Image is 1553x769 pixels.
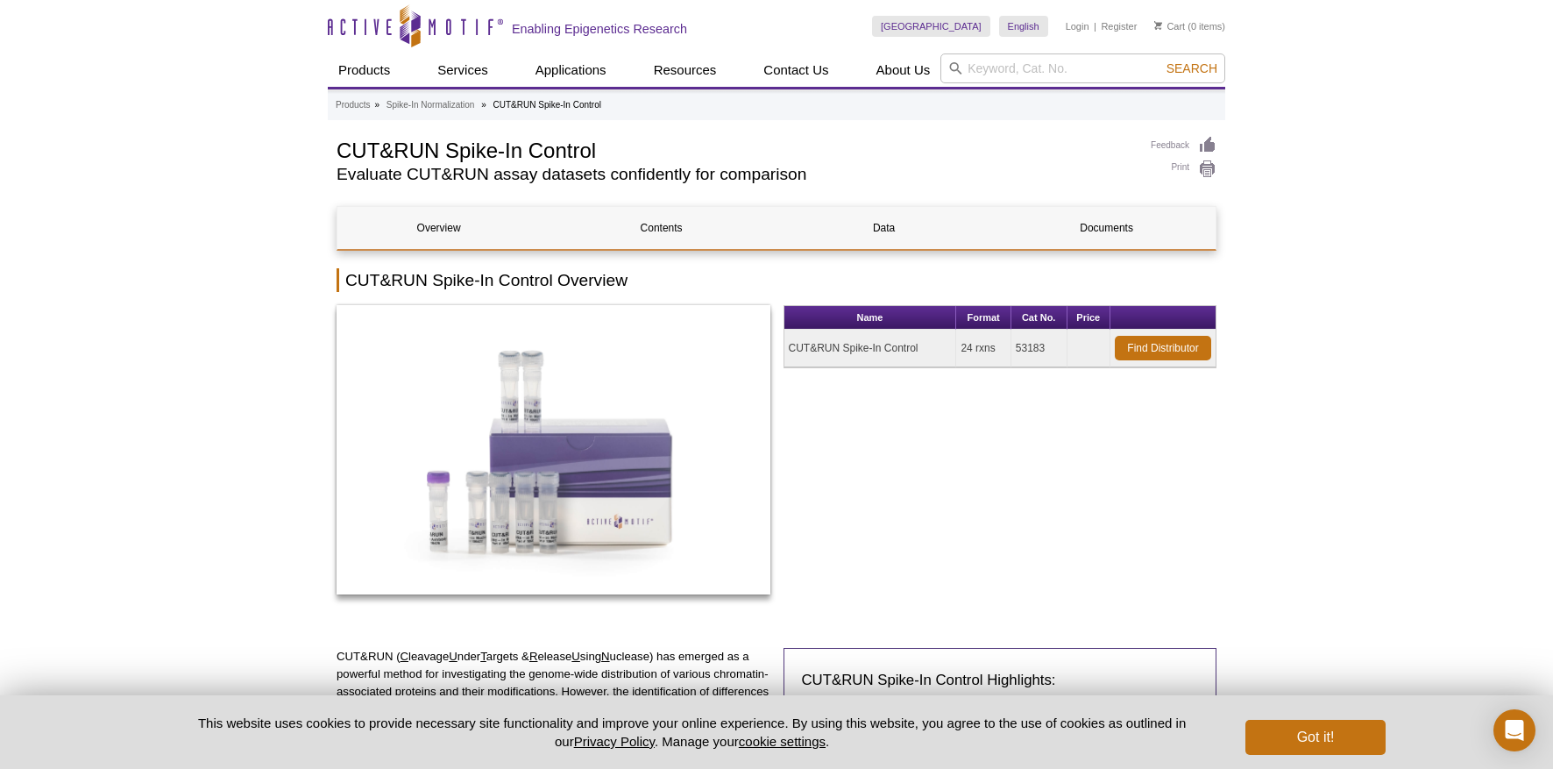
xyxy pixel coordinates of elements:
[401,650,409,663] u: C
[449,650,457,663] u: U
[739,734,826,749] button: cookie settings
[1066,20,1089,32] a: Login
[1011,306,1067,330] th: Cat No.
[783,207,985,249] a: Data
[374,100,379,110] li: »
[1154,16,1225,37] li: (0 items)
[999,16,1048,37] a: English
[1154,21,1162,30] img: Your Cart
[336,97,370,113] a: Products
[866,53,941,87] a: About Us
[1167,61,1217,75] span: Search
[1115,336,1211,360] a: Find Distributor
[337,305,770,595] img: CUT&RUN Spike-In Control Kit
[940,53,1225,83] input: Keyword, Cat. No.
[601,650,610,663] u: N
[337,268,1216,292] h2: CUT&RUN Spike-In Control Overview
[480,650,486,663] u: T
[525,53,617,87] a: Applications
[1067,306,1110,330] th: Price
[427,53,499,87] a: Services
[956,306,1011,330] th: Format
[1245,720,1386,755] button: Got it!
[574,734,655,749] a: Privacy Policy
[1151,160,1216,179] a: Print
[784,330,957,367] td: CUT&RUN Spike-In Control
[337,207,540,249] a: Overview
[1005,207,1208,249] a: Documents
[1493,709,1535,751] div: Open Intercom Messenger
[753,53,839,87] a: Contact Us
[167,714,1216,751] p: This website uses cookies to provide necessary site functionality and improve your online experie...
[337,167,1133,182] h2: Evaluate CUT&RUN assay datasets confidently for comparison
[643,53,727,87] a: Resources
[328,53,401,87] a: Products
[1011,330,1067,367] td: 53183
[386,97,475,113] a: Spike-In Normalization
[1101,20,1137,32] a: Register
[337,136,1133,162] h1: CUT&RUN Spike-In Control
[956,330,1011,367] td: 24 rxns
[529,650,538,663] u: R
[802,670,1199,691] h3: CUT&RUN Spike-In Control Highlights:
[784,306,957,330] th: Name
[560,207,762,249] a: Contents
[571,650,580,663] u: U
[481,100,486,110] li: »
[493,100,601,110] li: CUT&RUN Spike-In Control
[872,16,990,37] a: [GEOGRAPHIC_DATA]
[1094,16,1096,37] li: |
[1151,136,1216,155] a: Feedback
[512,21,687,37] h2: Enabling Epigenetics Research
[1154,20,1185,32] a: Cart
[1161,61,1223,76] button: Search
